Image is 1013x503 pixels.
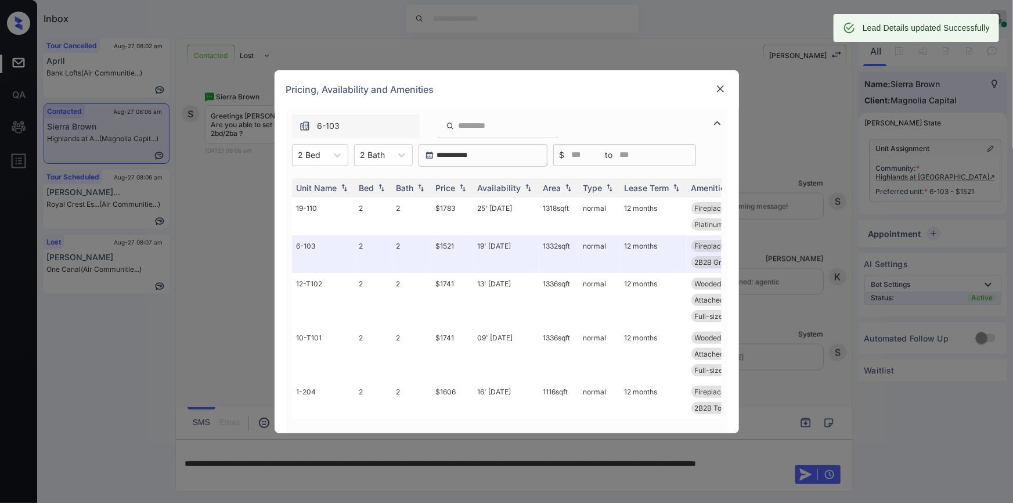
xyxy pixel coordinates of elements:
td: 12 months [620,381,687,419]
td: $1741 [431,273,473,327]
span: Fireplace [695,242,726,250]
span: $ [560,149,565,161]
td: 1116 sqft [539,381,579,419]
div: Availability [478,183,521,193]
td: 1336 sqft [539,273,579,327]
td: 1336 sqft [539,327,579,381]
img: sorting [522,184,534,192]
td: $1606 [431,381,473,419]
td: 2 [392,273,431,327]
span: Full-size washe... [695,312,752,321]
img: sorting [415,184,427,192]
img: close [715,83,726,95]
img: sorting [376,184,387,192]
td: 1-204 [292,381,355,419]
td: 25' [DATE] [473,197,539,235]
td: 12 months [620,235,687,273]
img: sorting [338,184,350,192]
img: sorting [457,184,468,192]
span: Attached Garage [695,350,751,358]
div: Lease Term [625,183,669,193]
td: 12-T102 [292,273,355,327]
td: 1318 sqft [539,197,579,235]
td: 19-110 [292,197,355,235]
td: 09' [DATE] [473,327,539,381]
span: Fireplace [695,387,726,396]
span: Wooded View [695,279,740,288]
td: 6-103 [292,235,355,273]
div: Amenities [691,183,730,193]
td: $1783 [431,197,473,235]
td: 2 [392,197,431,235]
span: Fireplace [695,204,726,213]
span: 6-103 [318,120,340,132]
td: 2 [355,381,392,419]
img: icon-zuma [446,121,455,131]
div: Bath [396,183,414,193]
td: normal [579,197,620,235]
div: Price [436,183,456,193]
span: Wooded View [695,333,740,342]
td: 10-T101 [292,327,355,381]
td: 12 months [620,273,687,327]
td: $1521 [431,235,473,273]
div: Type [583,183,603,193]
img: icon-zuma [299,120,311,132]
span: Platinum Floori... [695,220,749,229]
div: Bed [359,183,374,193]
td: 2 [355,273,392,327]
img: sorting [563,184,574,192]
td: 16' [DATE] [473,381,539,419]
td: 2 [355,327,392,381]
td: 13' [DATE] [473,273,539,327]
span: to [605,149,613,161]
td: normal [579,235,620,273]
span: Attached Garage [695,296,751,304]
span: Full-size washe... [695,366,752,375]
img: sorting [670,184,682,192]
img: sorting [604,184,615,192]
td: 2 [355,197,392,235]
div: Lead Details updated Successfully [863,17,990,38]
td: normal [579,327,620,381]
div: Pricing, Availability and Amenities [275,70,739,109]
td: normal [579,273,620,327]
td: 1332 sqft [539,235,579,273]
div: Unit Name [297,183,337,193]
td: $1741 [431,327,473,381]
td: 2 [392,235,431,273]
span: 2B2B Ground Flo... [695,258,755,267]
td: 2 [355,235,392,273]
td: 12 months [620,197,687,235]
td: 2 [392,381,431,419]
td: 19' [DATE] [473,235,539,273]
td: normal [579,381,620,419]
div: Area [543,183,561,193]
td: 12 months [620,327,687,381]
img: icon-zuma [711,116,724,130]
td: 2 [392,327,431,381]
span: 2B2B Top Floor ... [695,404,752,412]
